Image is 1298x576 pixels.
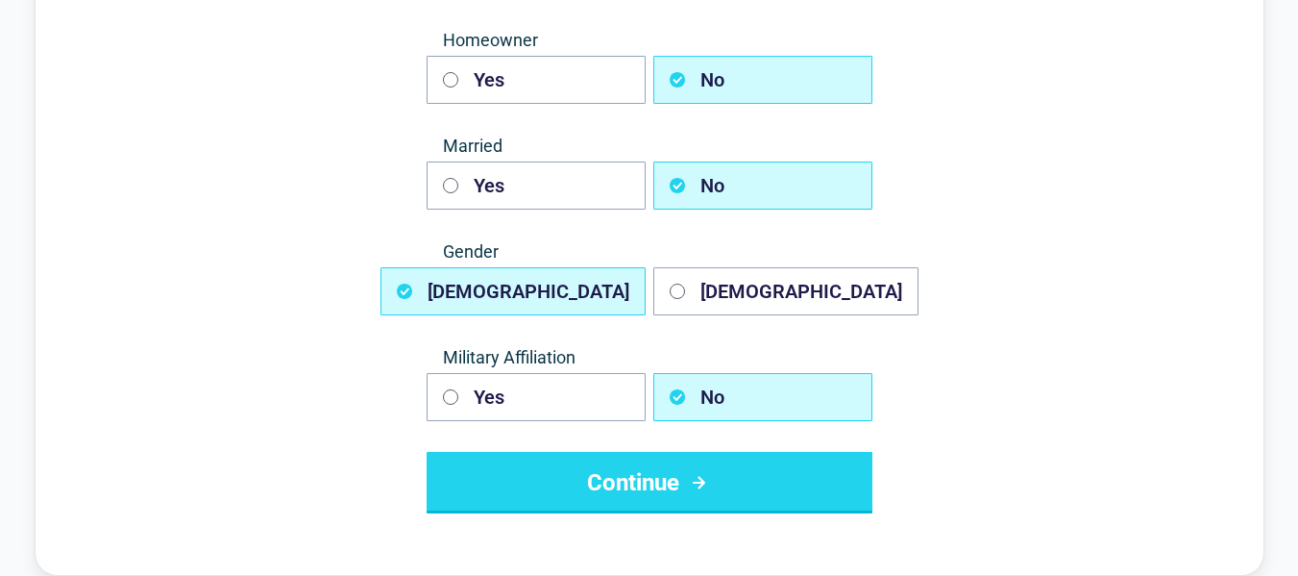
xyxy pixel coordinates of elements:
[427,29,872,52] span: Homeowner
[653,373,872,421] button: No
[653,162,872,210] button: No
[427,346,872,369] span: Military Affiliation
[427,56,646,104] button: Yes
[653,267,918,315] button: [DEMOGRAPHIC_DATA]
[427,452,872,513] button: Continue
[427,373,646,421] button: Yes
[380,267,646,315] button: [DEMOGRAPHIC_DATA]
[427,135,872,158] span: Married
[427,240,872,263] span: Gender
[427,162,646,210] button: Yes
[653,56,872,104] button: No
